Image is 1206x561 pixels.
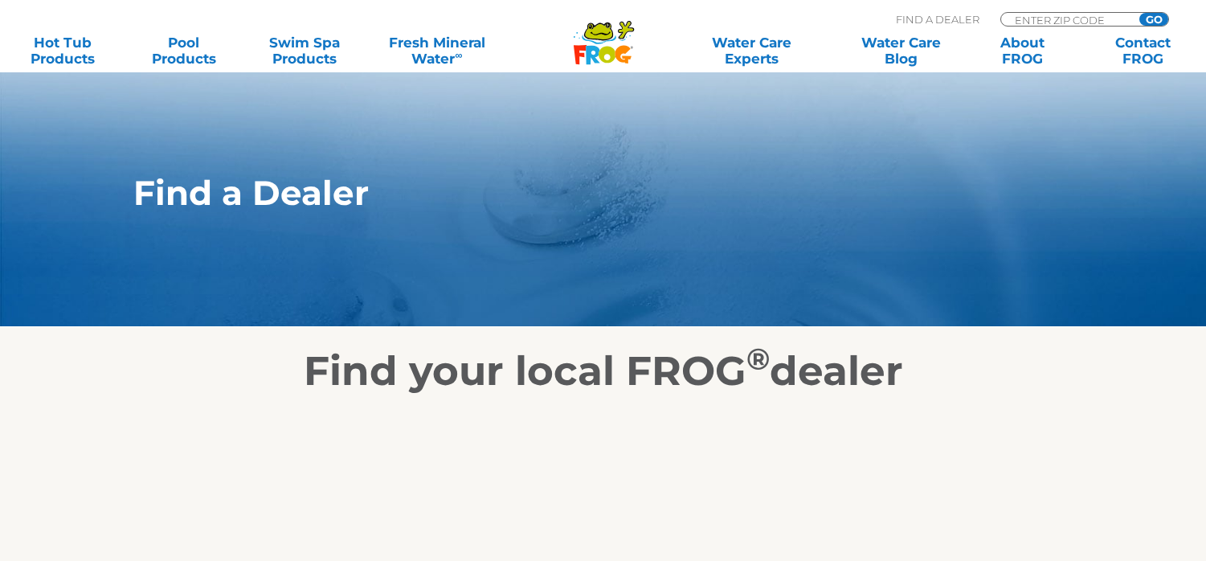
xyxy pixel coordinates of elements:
[133,174,999,212] h1: Find a Dealer
[137,35,231,67] a: PoolProducts
[1139,13,1168,26] input: GO
[455,49,462,61] sup: ∞
[896,12,979,27] p: Find A Dealer
[109,347,1098,395] h2: Find your local FROG dealer
[1013,13,1122,27] input: Zip Code Form
[378,35,496,67] a: Fresh MineralWater∞
[16,35,110,67] a: Hot TubProducts
[975,35,1069,67] a: AboutFROG
[855,35,949,67] a: Water CareBlog
[746,341,770,377] sup: ®
[1096,35,1190,67] a: ContactFROG
[258,35,352,67] a: Swim SpaProducts
[675,35,828,67] a: Water CareExperts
